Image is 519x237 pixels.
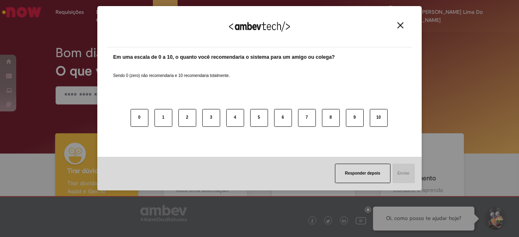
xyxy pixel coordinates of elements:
button: 0 [131,109,148,127]
img: Close [397,22,403,28]
button: 6 [274,109,292,127]
button: Responder depois [335,164,390,183]
label: Sendo 0 (zero) não recomendaria e 10 recomendaria totalmente. [113,63,230,79]
img: Logo Ambevtech [229,21,290,32]
button: 1 [154,109,172,127]
button: 4 [226,109,244,127]
button: 5 [250,109,268,127]
button: 10 [370,109,388,127]
button: 2 [178,109,196,127]
label: Em uma escala de 0 a 10, o quanto você recomendaria o sistema para um amigo ou colega? [113,53,335,61]
button: 7 [298,109,316,127]
button: 8 [322,109,340,127]
button: 9 [346,109,364,127]
button: Close [395,22,406,29]
button: 3 [202,109,220,127]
